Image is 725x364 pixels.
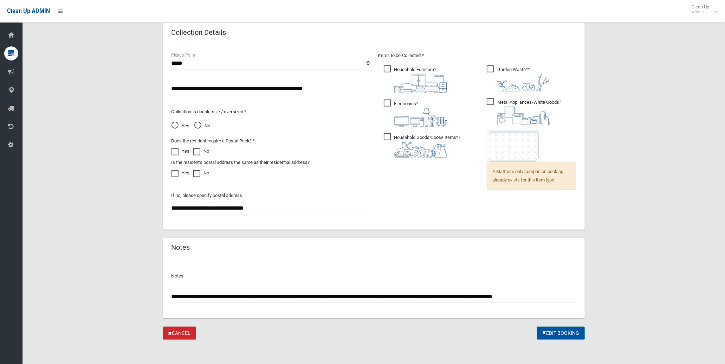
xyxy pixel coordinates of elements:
[384,100,447,127] span: Electronics
[692,9,709,15] small: Admin
[394,142,447,158] img: b13cc3517677393f34c0a387616ef184.png
[171,169,190,177] label: Yes
[193,169,209,177] label: No
[163,241,199,254] header: Notes
[7,8,50,14] span: Clean Up ADMIN
[171,137,255,145] label: Does the resident require a Postal Pack? *
[688,4,716,15] span: Clean Up
[384,133,461,158] span: Household Goods/Loose Items*
[394,101,447,127] i: ?
[394,135,461,158] i: ?
[497,74,550,91] img: 4fd8a5c772b2c999c83690221e5242e0.png
[487,65,550,91] span: Garden Waste*
[194,122,211,130] span: No
[384,65,447,93] span: Household Furniture
[193,147,209,155] label: No
[537,327,585,340] button: Edit Booking
[394,74,447,93] img: aa9efdbe659d29b613fca23ba79d85cb.png
[394,108,447,127] img: 394712a680b73dbc3d2a6a3a7ffe5a07.png
[497,100,561,125] i: ?
[394,67,447,93] i: ?
[497,107,550,125] img: 36c1b0289cb1767239cdd3de9e694f19.png
[171,158,310,167] label: Is the resident's postal address the same as their residential address?
[171,122,190,130] span: Yes
[487,130,539,162] img: e7408bece873d2c1783593a074e5cb2f.png
[171,272,576,280] p: Notes
[497,67,550,91] i: ?
[378,51,576,60] p: Items to be Collected *
[171,191,242,200] label: If no, please specify postal address
[171,108,370,116] p: Collection is double size / oversized *
[487,162,576,190] span: A Mattress only companion booking already exists for this item type.
[163,327,196,340] a: Cancel
[163,26,235,39] header: Collection Details
[487,98,561,125] span: Metal Appliances/White Goods
[171,147,190,155] label: Yes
